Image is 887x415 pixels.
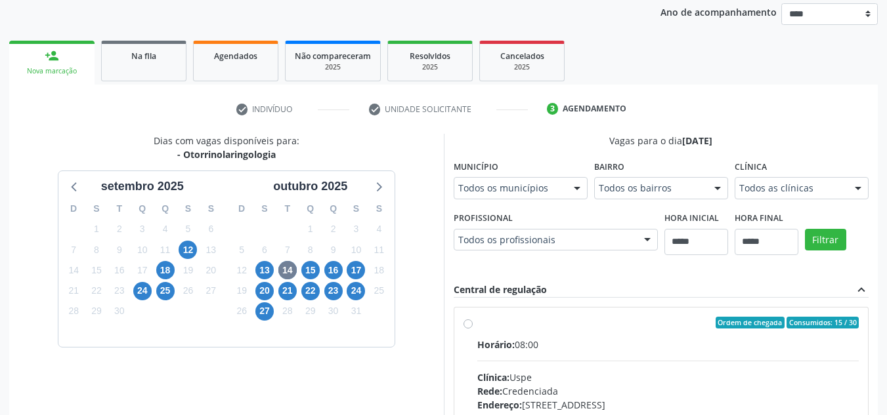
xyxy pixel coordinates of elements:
div: Q [131,199,154,219]
div: 2025 [489,62,555,72]
span: terça-feira, 23 de setembro de 2025 [110,282,129,300]
span: domingo, 12 de outubro de 2025 [232,261,251,279]
div: T [276,199,299,219]
div: S [177,199,200,219]
span: sábado, 25 de outubro de 2025 [370,282,388,300]
span: sexta-feira, 24 de outubro de 2025 [347,282,365,300]
span: Não compareceram [295,50,371,62]
span: sábado, 11 de outubro de 2025 [370,241,388,259]
span: domingo, 21 de setembro de 2025 [64,282,83,300]
span: segunda-feira, 8 de setembro de 2025 [87,241,106,259]
span: domingo, 7 de setembro de 2025 [64,241,83,259]
span: segunda-feira, 6 de outubro de 2025 [255,241,274,259]
span: quarta-feira, 15 de outubro de 2025 [301,261,320,279]
span: sábado, 20 de setembro de 2025 [202,261,220,279]
span: quarta-feira, 29 de outubro de 2025 [301,302,320,321]
div: S [345,199,368,219]
div: T [108,199,131,219]
span: terça-feira, 21 de outubro de 2025 [278,282,297,300]
span: sexta-feira, 3 de outubro de 2025 [347,220,365,239]
span: quarta-feira, 24 de setembro de 2025 [133,282,152,300]
span: sábado, 6 de setembro de 2025 [202,220,220,239]
span: [DATE] [682,134,712,147]
p: Ano de acompanhamento [660,3,777,20]
div: 3 [547,103,559,115]
div: Q [154,199,177,219]
label: Hora final [735,208,783,229]
label: Clínica [735,157,767,177]
span: quinta-feira, 2 de outubro de 2025 [324,220,343,239]
span: Ordem de chegada [716,317,785,328]
span: quinta-feira, 23 de outubro de 2025 [324,282,343,300]
button: Filtrar [805,229,846,251]
div: Vagas para o dia [454,134,869,148]
label: Bairro [594,157,624,177]
span: quarta-feira, 22 de outubro de 2025 [301,282,320,300]
span: quarta-feira, 17 de setembro de 2025 [133,261,152,279]
div: Credenciada [477,384,859,398]
span: terça-feira, 7 de outubro de 2025 [278,241,297,259]
span: sábado, 4 de outubro de 2025 [370,220,388,239]
span: quinta-feira, 16 de outubro de 2025 [324,261,343,279]
div: Agendamento [563,103,626,115]
span: Resolvidos [410,50,450,62]
span: segunda-feira, 27 de outubro de 2025 [255,302,274,321]
span: terça-feira, 30 de setembro de 2025 [110,302,129,321]
span: domingo, 14 de setembro de 2025 [64,261,83,279]
label: Município [454,157,498,177]
span: terça-feira, 9 de setembro de 2025 [110,241,129,259]
span: quinta-feira, 18 de setembro de 2025 [156,261,175,279]
div: D [230,199,253,219]
div: Central de regulação [454,283,547,297]
div: S [253,199,276,219]
div: Uspe [477,370,859,384]
span: quinta-feira, 4 de setembro de 2025 [156,220,175,239]
div: S [200,199,223,219]
span: Cancelados [500,50,544,62]
span: Rede: [477,385,502,397]
span: sexta-feira, 31 de outubro de 2025 [347,302,365,321]
span: sábado, 13 de setembro de 2025 [202,241,220,259]
div: setembro 2025 [96,178,189,195]
span: Na fila [131,50,156,62]
span: quinta-feira, 30 de outubro de 2025 [324,302,343,321]
span: Consumidos: 15 / 30 [787,317,859,328]
span: Todos os bairros [599,182,701,195]
span: Horário: [477,338,515,351]
div: D [62,199,85,219]
span: sábado, 18 de outubro de 2025 [370,261,388,279]
div: outubro 2025 [268,178,353,195]
span: Agendados [214,50,257,62]
span: segunda-feira, 29 de setembro de 2025 [87,302,106,321]
span: terça-feira, 2 de setembro de 2025 [110,220,129,239]
span: Todos as clínicas [739,182,842,195]
span: segunda-feira, 1 de setembro de 2025 [87,220,106,239]
span: Endereço: [477,399,522,411]
span: quarta-feira, 3 de setembro de 2025 [133,220,152,239]
span: sexta-feira, 19 de setembro de 2025 [179,261,197,279]
span: quinta-feira, 11 de setembro de 2025 [156,241,175,259]
span: quarta-feira, 10 de setembro de 2025 [133,241,152,259]
span: domingo, 28 de setembro de 2025 [64,302,83,321]
span: quarta-feira, 8 de outubro de 2025 [301,241,320,259]
span: sexta-feira, 26 de setembro de 2025 [179,282,197,300]
span: quinta-feira, 9 de outubro de 2025 [324,241,343,259]
span: sexta-feira, 17 de outubro de 2025 [347,261,365,279]
label: Profissional [454,208,513,229]
div: Q [299,199,322,219]
span: sexta-feira, 10 de outubro de 2025 [347,241,365,259]
div: person_add [45,49,59,63]
div: Dias com vagas disponíveis para: [154,134,299,161]
span: domingo, 5 de outubro de 2025 [232,241,251,259]
i: expand_less [854,283,869,297]
span: domingo, 19 de outubro de 2025 [232,282,251,300]
div: Q [322,199,345,219]
span: segunda-feira, 15 de setembro de 2025 [87,261,106,279]
span: segunda-feira, 13 de outubro de 2025 [255,261,274,279]
span: quarta-feira, 1 de outubro de 2025 [301,220,320,239]
span: terça-feira, 28 de outubro de 2025 [278,302,297,321]
span: quinta-feira, 25 de setembro de 2025 [156,282,175,300]
span: sábado, 27 de setembro de 2025 [202,282,220,300]
span: terça-feira, 16 de setembro de 2025 [110,261,129,279]
span: terça-feira, 14 de outubro de 2025 [278,261,297,279]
